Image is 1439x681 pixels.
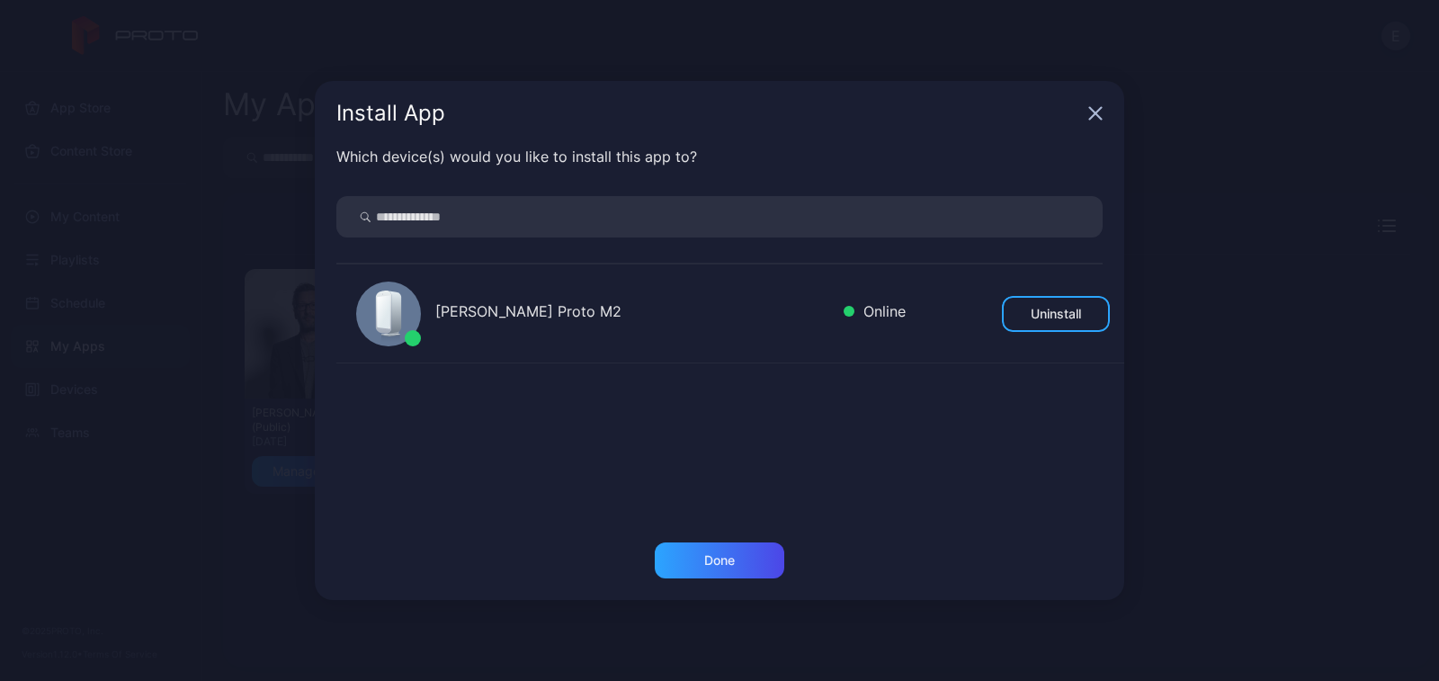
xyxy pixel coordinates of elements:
[1002,296,1110,332] button: Uninstall
[435,300,829,327] div: [PERSON_NAME] Proto M2
[704,553,735,568] div: Done
[336,146,1103,167] div: Which device(s) would you like to install this app to?
[655,542,784,578] button: Done
[844,300,906,327] div: Online
[1031,307,1081,321] div: Uninstall
[336,103,1081,124] div: Install App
